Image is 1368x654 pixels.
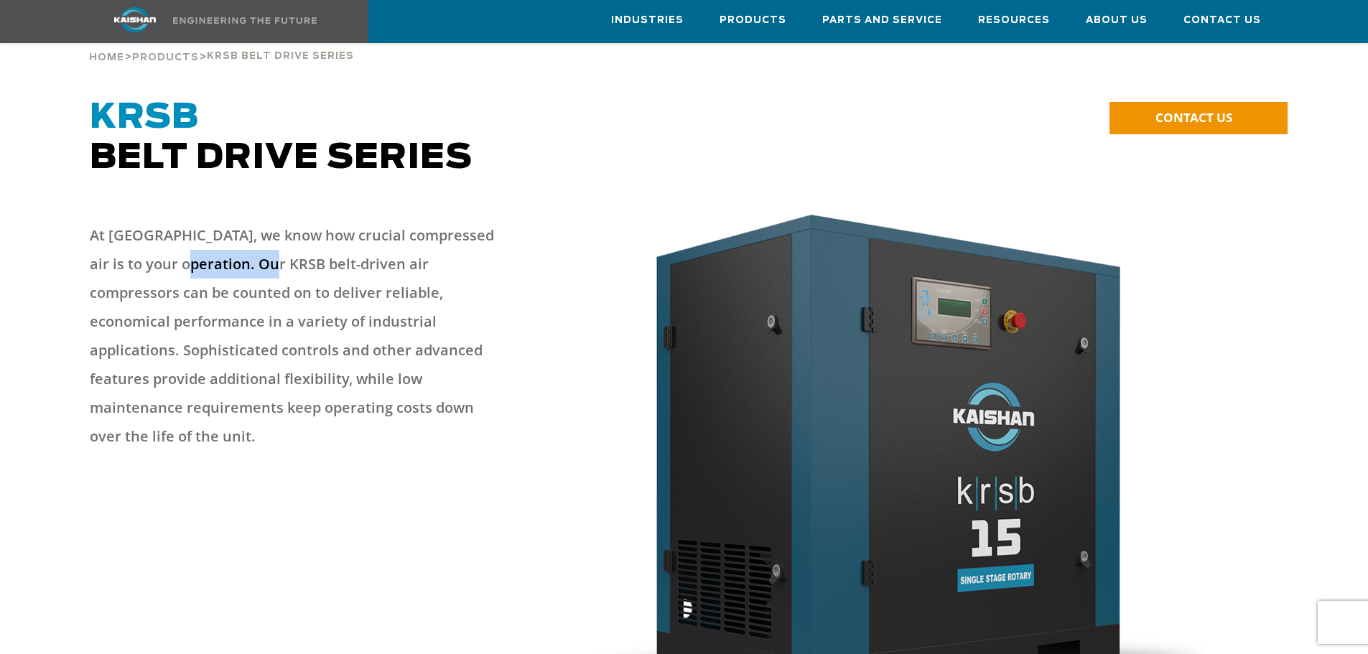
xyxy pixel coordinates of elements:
p: At [GEOGRAPHIC_DATA], we know how crucial compressed air is to your operation. Our KRSB belt-driv... [90,221,506,451]
a: About Us [1086,1,1148,39]
a: Contact Us [1183,1,1261,39]
span: Parts and Service [822,12,942,29]
a: CONTACT US [1109,102,1288,134]
a: Products [132,50,199,63]
span: krsb belt drive series [207,52,354,61]
span: Products [132,53,199,62]
span: Products [720,12,786,29]
a: Resources [978,1,1050,39]
span: KRSB [90,101,199,135]
a: Products [720,1,786,39]
a: Parts and Service [822,1,942,39]
span: Home [89,53,124,62]
span: Contact Us [1183,12,1261,29]
img: kaishan logo [81,7,189,32]
span: CONTACT US [1155,109,1232,126]
span: Industries [611,12,684,29]
span: Resources [978,12,1050,29]
span: About Us [1086,12,1148,29]
a: Home [89,50,124,63]
img: Engineering the future [173,17,317,24]
a: Industries [611,1,684,39]
span: Belt Drive Series [90,101,473,175]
